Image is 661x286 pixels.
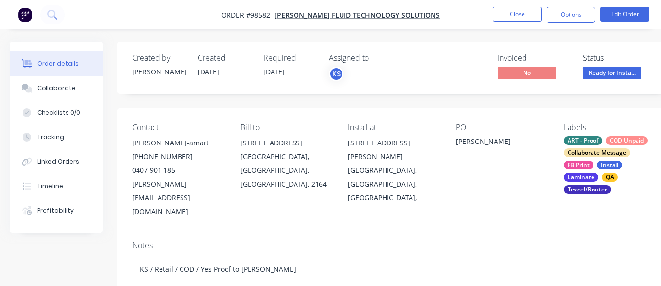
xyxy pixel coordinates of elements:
[132,177,225,218] div: [PERSON_NAME][EMAIL_ADDRESS][DOMAIN_NAME]
[132,150,225,164] div: [PHONE_NUMBER]
[564,185,611,194] div: Texcel/Router
[493,7,542,22] button: Close
[10,100,103,125] button: Checklists 0/0
[583,53,656,63] div: Status
[132,53,186,63] div: Created by
[348,136,440,205] div: [STREET_ADDRESS][PERSON_NAME][GEOGRAPHIC_DATA], [GEOGRAPHIC_DATA], [GEOGRAPHIC_DATA],
[10,76,103,100] button: Collaborate
[240,136,333,191] div: [STREET_ADDRESS][GEOGRAPHIC_DATA], [GEOGRAPHIC_DATA], [GEOGRAPHIC_DATA], 2164
[583,67,641,79] span: Ready for Insta...
[221,10,274,20] span: Order #98582 -
[329,53,427,63] div: Assigned to
[456,136,548,150] div: [PERSON_NAME]
[602,173,618,182] div: QA
[498,53,571,63] div: Invoiced
[600,7,649,22] button: Edit Order
[547,7,595,23] button: Options
[198,53,251,63] div: Created
[10,149,103,174] button: Linked Orders
[348,123,440,132] div: Install at
[10,198,103,223] button: Profitability
[132,123,225,132] div: Contact
[10,125,103,149] button: Tracking
[274,10,440,20] a: [PERSON_NAME] Fluid Technology Solutions
[564,148,630,157] div: Collaborate Message
[132,136,225,150] div: [PERSON_NAME]-amart
[37,84,76,93] div: Collaborate
[329,67,343,81] button: KS
[37,206,74,215] div: Profitability
[240,150,333,191] div: [GEOGRAPHIC_DATA], [GEOGRAPHIC_DATA], [GEOGRAPHIC_DATA], 2164
[37,157,79,166] div: Linked Orders
[10,174,103,198] button: Timeline
[198,67,219,76] span: [DATE]
[37,133,64,142] div: Tracking
[263,67,285,76] span: [DATE]
[132,136,225,218] div: [PERSON_NAME]-amart[PHONE_NUMBER]0407 901 185[PERSON_NAME][EMAIL_ADDRESS][DOMAIN_NAME]
[564,173,598,182] div: Laminate
[10,51,103,76] button: Order details
[564,123,656,132] div: Labels
[37,108,80,117] div: Checklists 0/0
[348,164,440,205] div: [GEOGRAPHIC_DATA], [GEOGRAPHIC_DATA], [GEOGRAPHIC_DATA],
[132,241,656,250] div: Notes
[348,136,440,164] div: [STREET_ADDRESS][PERSON_NAME]
[37,59,79,68] div: Order details
[606,136,648,145] div: COD Unpaid
[132,254,656,284] div: KS / Retail / COD / Yes Proof to [PERSON_NAME]
[597,161,622,169] div: Install
[564,136,602,145] div: ART - Proof
[263,53,317,63] div: Required
[132,164,225,177] div: 0407 901 185
[240,136,333,150] div: [STREET_ADDRESS]
[498,67,556,79] span: No
[37,182,63,191] div: Timeline
[132,67,186,77] div: [PERSON_NAME]
[583,67,641,81] button: Ready for Insta...
[240,123,333,132] div: Bill to
[456,123,548,132] div: PO
[564,161,593,169] div: FB Print
[18,7,32,22] img: Factory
